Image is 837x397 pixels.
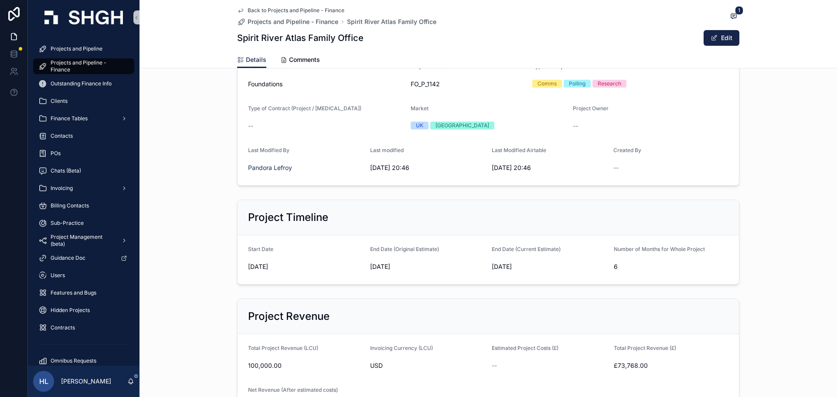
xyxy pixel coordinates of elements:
a: Details [237,52,266,68]
span: Created By [613,147,641,153]
span: 1 [735,6,743,15]
span: Start Date [248,246,273,252]
span: End Date (Current Estimate) [492,246,561,252]
span: Hidden Projects [51,307,90,314]
a: Contracts [33,320,134,336]
span: Net Revenue (After estimated costs) [248,387,338,393]
span: -- [248,122,253,130]
span: End Date (Original Estimate) [370,246,439,252]
span: [DATE] 20:46 [492,163,606,172]
p: [PERSON_NAME] [61,377,111,386]
div: scrollable content [28,35,139,366]
a: Chats (Beta) [33,163,134,179]
span: FO_P_1142 [411,80,526,88]
span: Total Project Revenue (LCU) [248,345,318,351]
span: [DATE] [370,262,485,271]
span: Project Management (beta) [51,234,114,248]
span: Estimated Project Costs (£) [492,345,558,351]
a: Users [33,268,134,283]
span: [DATE] [248,262,363,271]
div: Comms [538,80,557,88]
span: HL [39,376,48,387]
a: Contacts [33,128,134,144]
span: USD [370,361,383,370]
span: Projects and Pipeline - Finance [248,17,338,26]
a: Projects and Pipeline - Finance [237,17,338,26]
span: Invoicing Currency (LCU) [370,345,433,351]
span: Details [246,55,266,64]
h1: Spirit River Atlas Family Office [237,32,364,44]
h2: Project Timeline [248,210,328,224]
span: Billing Contacts [51,202,89,209]
span: Finance Tables [51,115,88,122]
div: Polling [569,80,585,88]
span: Outstanding Finance Info [51,80,112,87]
span: Contracts [51,324,75,331]
a: Outstanding Finance Info [33,76,134,92]
span: [DATE] 20:46 [370,163,485,172]
a: Features and Bugs [33,285,134,301]
a: Guidance Doc [33,250,134,266]
span: -- [573,122,578,130]
span: Invoicing [51,185,73,192]
span: Last modified [370,147,404,153]
div: [GEOGRAPHIC_DATA] [436,122,489,129]
a: Projects and Pipeline [33,41,134,57]
span: Comments [289,55,320,64]
a: Project Management (beta) [33,233,134,248]
div: UK [416,122,423,129]
a: POs [33,146,134,161]
a: Spirit River Atlas Family Office [347,17,436,26]
span: Contacts [51,132,73,139]
a: Back to Projects and Pipeline - Finance [237,7,344,14]
span: Sub-Practice [51,220,84,227]
span: Projects and Pipeline - Finance [51,59,126,73]
a: Invoicing [33,180,134,196]
a: Billing Contacts [33,198,134,214]
span: Clients [51,98,68,105]
span: Number of Months for Whole Project [614,246,705,252]
span: Type of Contract (Project / [MEDICAL_DATA]) [248,105,361,112]
span: Last Modified Airtable [492,147,546,153]
a: Omnibus Requests [33,353,134,369]
a: Clients [33,93,134,109]
span: Foundations [248,80,282,88]
span: POs [51,150,61,157]
span: [DATE] [492,262,607,271]
span: -- [613,163,619,172]
span: -- [492,361,497,370]
span: Total Project Revenue (£) [614,345,676,351]
span: Projects and Pipeline [51,45,102,52]
a: Pandora Lefroy [248,163,292,172]
div: Research [598,80,621,88]
h2: Project Revenue [248,309,330,323]
span: 100,000.00 [248,361,363,370]
span: Back to Projects and Pipeline - Finance [248,7,344,14]
span: 6 [614,262,729,271]
span: Project Owner [573,105,609,112]
span: Market [411,105,429,112]
button: Edit [704,30,739,46]
span: Features and Bugs [51,289,96,296]
span: Guidance Doc [51,254,85,261]
span: Last Modified By [248,147,289,153]
a: Projects and Pipeline - Finance [33,58,134,74]
span: Omnibus Requests [51,357,96,364]
span: Chats (Beta) [51,167,81,174]
a: Finance Tables [33,111,134,126]
a: Hidden Projects [33,302,134,318]
img: App logo [44,10,123,24]
span: £73,768.00 [614,361,729,370]
a: Sub-Practice [33,215,134,231]
a: Comments [280,52,320,69]
button: 1 [728,11,739,22]
span: Users [51,272,65,279]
